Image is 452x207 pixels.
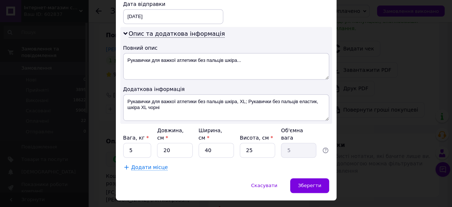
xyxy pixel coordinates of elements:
div: Дата відправки [123,0,223,8]
label: Висота, см [240,135,273,141]
label: Вага, кг [123,135,149,141]
div: Повний опис [123,44,329,52]
div: Додаткова інформація [123,85,329,93]
label: Довжина, см [157,127,184,141]
span: Зберегти [298,183,321,188]
div: Об'ємна вага [281,127,316,141]
label: Ширина, см [199,127,222,141]
span: Опис та додаткова інформація [129,30,225,38]
textarea: Рукавички для важкої атлетики без пальців шкіра, XL; Рукавички без пальців еластик, шкіра XL чорні [123,94,329,121]
textarea: Рукавички для важкої атлетики без пальців шкіра... [123,53,329,80]
span: Додати місце [131,164,168,171]
span: Скасувати [251,183,277,188]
